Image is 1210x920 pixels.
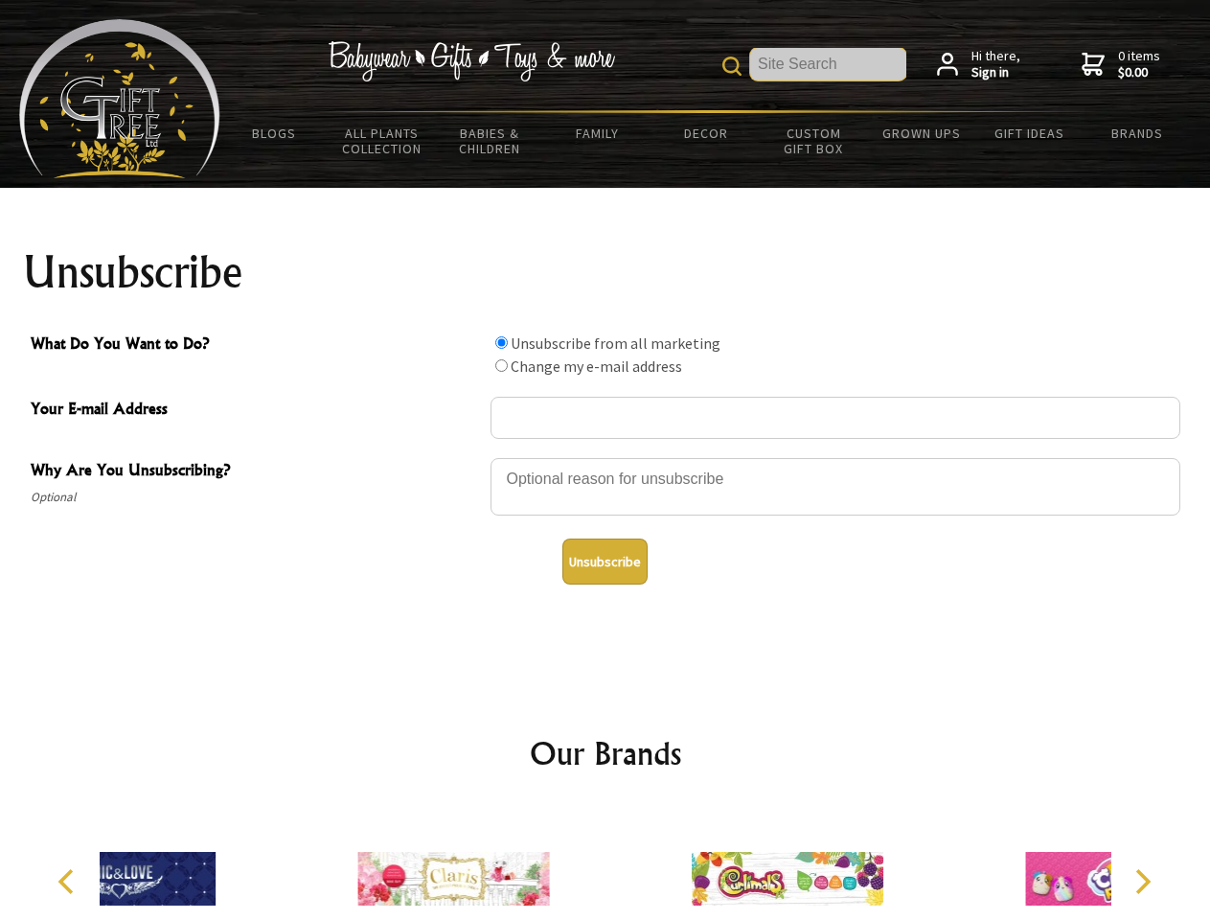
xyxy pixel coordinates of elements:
[436,113,544,169] a: Babies & Children
[1084,113,1192,153] a: Brands
[31,458,481,486] span: Why Are You Unsubscribing?
[19,19,220,178] img: Babyware - Gifts - Toys and more...
[491,458,1180,516] textarea: Why Are You Unsubscribing?
[722,57,742,76] img: product search
[495,359,508,372] input: What Do You Want to Do?
[511,333,720,353] label: Unsubscribe from all marketing
[491,397,1180,439] input: Your E-mail Address
[760,113,868,169] a: Custom Gift Box
[31,332,481,359] span: What Do You Want to Do?
[544,113,652,153] a: Family
[48,861,90,903] button: Previous
[495,336,508,349] input: What Do You Want to Do?
[971,48,1020,81] span: Hi there,
[1118,47,1160,81] span: 0 items
[1118,64,1160,81] strong: $0.00
[867,113,975,153] a: Grown Ups
[511,356,682,376] label: Change my e-mail address
[31,486,481,509] span: Optional
[975,113,1084,153] a: Gift Ideas
[31,397,481,425] span: Your E-mail Address
[1121,861,1163,903] button: Next
[1082,48,1160,81] a: 0 items$0.00
[328,41,615,81] img: Babywear - Gifts - Toys & more
[220,113,329,153] a: BLOGS
[651,113,760,153] a: Decor
[750,48,906,80] input: Site Search
[329,113,437,169] a: All Plants Collection
[38,730,1173,776] h2: Our Brands
[562,539,648,585] button: Unsubscribe
[971,64,1020,81] strong: Sign in
[937,48,1020,81] a: Hi there,Sign in
[23,249,1188,295] h1: Unsubscribe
